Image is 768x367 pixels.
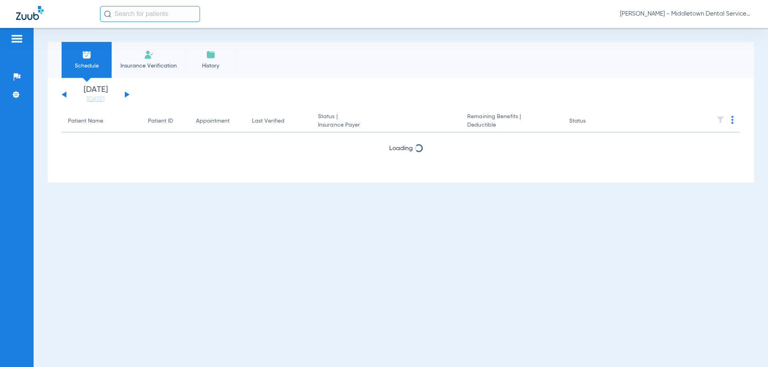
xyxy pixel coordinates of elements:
[118,62,180,70] span: Insurance Verification
[318,121,454,129] span: Insurance Payer
[72,95,120,103] a: [DATE]
[467,121,556,129] span: Deductible
[196,117,230,125] div: Appointment
[192,62,230,70] span: History
[731,116,734,124] img: group-dot-blue.svg
[82,50,92,60] img: Schedule
[206,50,216,60] img: History
[104,10,111,18] img: Search Icon
[252,117,305,125] div: Last Verified
[100,6,200,22] input: Search for patients
[148,117,173,125] div: Patient ID
[461,110,562,133] th: Remaining Benefits |
[196,117,239,125] div: Appointment
[312,110,461,133] th: Status |
[68,62,106,70] span: Schedule
[144,50,154,60] img: Manual Insurance Verification
[68,117,103,125] div: Patient Name
[563,110,617,133] th: Status
[10,34,23,44] img: hamburger-icon
[16,6,44,20] img: Zuub Logo
[148,117,183,125] div: Patient ID
[716,116,724,124] img: filter.svg
[68,117,135,125] div: Patient Name
[620,10,752,18] span: [PERSON_NAME] - Middletown Dental Services
[389,145,413,152] span: Loading
[252,117,284,125] div: Last Verified
[72,86,120,103] li: [DATE]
